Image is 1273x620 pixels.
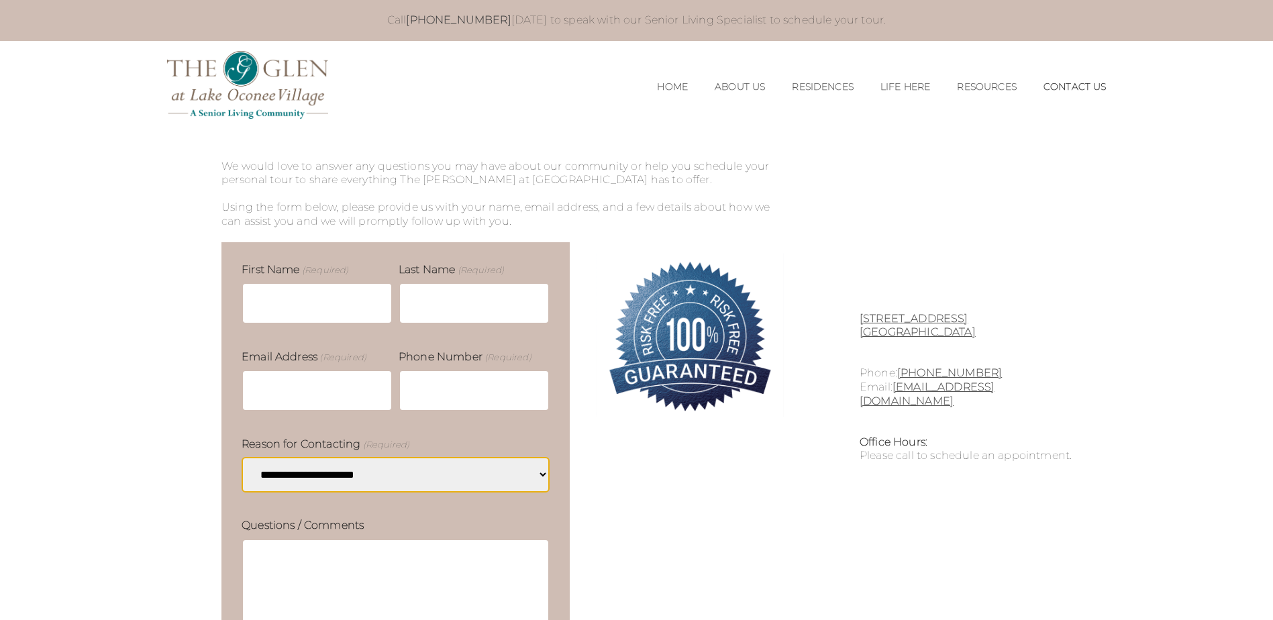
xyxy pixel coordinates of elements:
[167,51,328,119] img: The Glen Lake Oconee Home
[181,13,1093,28] p: Call [DATE] to speak with our Senior Living Specialist to schedule your tour.
[860,312,976,339] a: [STREET_ADDRESS][GEOGRAPHIC_DATA]
[399,350,531,364] label: Phone Number
[1043,81,1107,93] a: Contact Us
[242,262,348,277] label: First Name
[792,81,854,93] a: Residences
[221,201,784,229] p: Using the form below, please provide us with your name, email address, and a few details about ho...
[860,366,1083,408] p: Phone: Email:
[860,435,1083,464] div: Please call to schedule an appointment.
[221,160,784,201] p: We would love to answer any questions you may have about our community or help you schedule your ...
[860,380,995,407] a: [EMAIL_ADDRESS][DOMAIN_NAME]
[319,351,366,363] span: (Required)
[406,13,511,26] a: [PHONE_NUMBER]
[657,81,688,93] a: Home
[456,264,504,276] span: (Required)
[242,518,364,533] label: Questions / Comments
[880,81,930,93] a: Life Here
[957,81,1016,93] a: Resources
[897,366,1002,379] a: [PHONE_NUMBER]
[301,264,348,276] span: (Required)
[242,350,366,364] label: Email Address
[715,81,765,93] a: About Us
[484,351,531,363] span: (Required)
[242,437,409,452] label: Reason for Contacting
[597,242,784,429] img: 100% Risk-Free. Guaranteed.
[399,262,504,277] label: Last Name
[860,435,927,448] strong: Office Hours:
[362,438,409,450] span: (Required)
